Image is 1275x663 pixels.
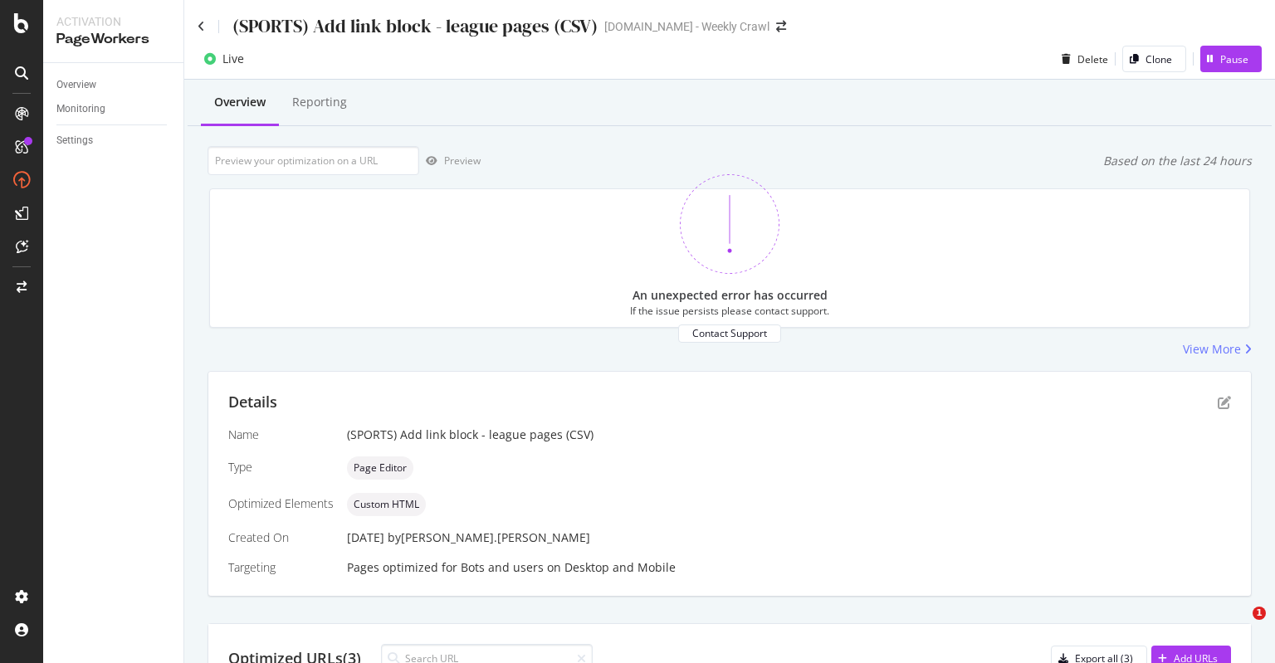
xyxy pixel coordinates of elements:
[56,132,93,149] div: Settings
[347,456,413,480] div: neutral label
[1055,46,1108,72] button: Delete
[604,18,769,35] div: [DOMAIN_NAME] - Weekly Crawl
[444,154,481,168] div: Preview
[56,100,172,118] a: Monitoring
[388,529,590,546] div: by [PERSON_NAME].[PERSON_NAME]
[347,529,1231,546] div: [DATE]
[1219,607,1258,646] iframe: Intercom live chat
[1103,153,1252,169] div: Based on the last 24 hours
[228,495,334,512] div: Optimized Elements
[56,132,172,149] a: Settings
[56,13,170,30] div: Activation
[56,30,170,49] div: PageWorkers
[1183,341,1252,358] a: View More
[56,76,96,94] div: Overview
[630,304,829,318] div: If the issue persists please contact support.
[1183,341,1241,358] div: View More
[1220,52,1248,66] div: Pause
[461,559,544,576] div: Bots and users
[228,392,277,413] div: Details
[232,13,598,39] div: (SPORTS) Add link block - league pages (CSV)
[208,146,419,175] input: Preview your optimization on a URL
[214,94,266,110] div: Overview
[292,94,347,110] div: Reporting
[354,463,407,473] span: Page Editor
[419,148,481,174] button: Preview
[564,559,676,576] div: Desktop and Mobile
[1253,607,1266,620] span: 1
[1218,396,1231,409] div: pen-to-square
[678,324,781,342] button: Contact Support
[56,100,105,118] div: Monitoring
[222,51,244,67] div: Live
[347,559,1231,576] div: Pages optimized for on
[776,21,786,32] div: arrow-right-arrow-left
[347,493,426,516] div: neutral label
[228,459,334,475] div: Type
[228,427,334,443] div: Name
[1200,46,1262,72] button: Pause
[633,287,828,304] div: An unexpected error has occurred
[692,326,767,340] div: Contact Support
[56,76,172,94] a: Overview
[198,21,205,32] a: Click to go back
[347,427,1231,443] div: (SPORTS) Add link block - league pages (CSV)
[680,174,779,274] img: 370bne1z.png
[1122,46,1186,72] button: Clone
[1077,52,1108,66] div: Delete
[228,559,334,576] div: Targeting
[354,500,419,509] span: Custom HTML
[228,529,334,546] div: Created On
[1146,52,1172,66] div: Clone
